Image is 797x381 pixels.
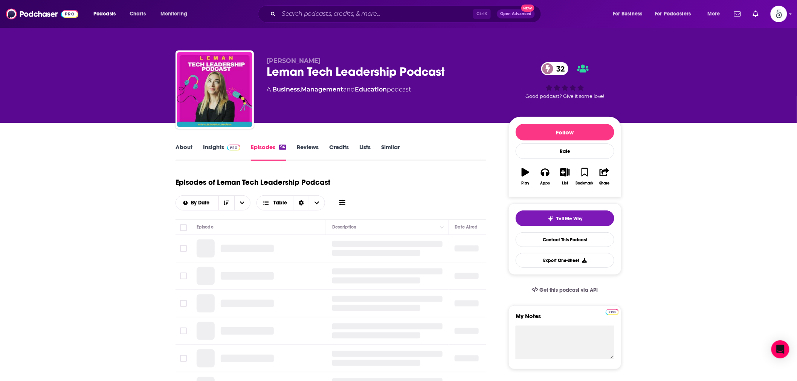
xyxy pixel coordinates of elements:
[343,86,355,93] span: and
[267,85,411,94] div: A podcast
[540,181,550,186] div: Apps
[265,5,548,23] div: Search podcasts, credits, & more...
[497,9,535,18] button: Open AdvancedNew
[176,195,250,210] h2: Choose List sort
[180,300,187,307] span: Toggle select row
[575,163,594,190] button: Bookmark
[180,355,187,362] span: Toggle select row
[160,9,187,19] span: Monitoring
[771,340,789,358] div: Open Intercom Messenger
[576,181,594,186] div: Bookmark
[257,195,325,210] button: Choose View
[613,9,643,19] span: For Business
[521,5,535,12] span: New
[595,163,614,190] button: Share
[332,223,356,232] div: Description
[650,8,702,20] button: open menu
[549,62,568,75] span: 32
[273,200,287,206] span: Table
[541,62,568,75] a: 32
[279,8,473,20] input: Search podcasts, credits, & more...
[516,232,614,247] a: Contact This Podcast
[522,181,530,186] div: Play
[93,9,116,19] span: Podcasts
[251,143,286,161] a: Episodes94
[555,163,575,190] button: List
[455,223,478,232] div: Date Aired
[535,163,555,190] button: Apps
[125,8,150,20] a: Charts
[516,143,614,159] div: Rate
[599,181,609,186] div: Share
[516,253,614,268] button: Export One-Sheet
[381,143,400,161] a: Similar
[608,8,652,20] button: open menu
[301,86,343,93] a: Management
[707,9,720,19] span: More
[557,216,583,222] span: Tell Me Why
[176,178,330,187] h1: Episodes of Leman Tech Leadership Podcast
[279,145,286,150] div: 94
[731,8,744,20] a: Show notifications dropdown
[267,57,321,64] span: [PERSON_NAME]
[191,200,212,206] span: By Date
[234,196,250,210] button: open menu
[130,9,146,19] span: Charts
[771,6,787,22] span: Logged in as Spiral5-G2
[300,86,301,93] span: ,
[176,143,192,161] a: About
[508,57,621,104] div: 32Good podcast? Give it some love!
[203,143,240,161] a: InsightsPodchaser Pro
[180,328,187,334] span: Toggle select row
[516,124,614,140] button: Follow
[516,210,614,226] button: tell me why sparkleTell Me Why
[655,9,691,19] span: For Podcasters
[293,196,309,210] div: Sort Direction
[180,245,187,252] span: Toggle select row
[197,223,214,232] div: Episode
[516,163,535,190] button: Play
[750,8,762,20] a: Show notifications dropdown
[540,287,598,293] span: Get this podcast via API
[180,273,187,279] span: Toggle select row
[771,6,787,22] img: User Profile
[525,93,605,99] span: Good podcast? Give it some love!
[272,86,300,93] a: Business
[176,200,218,206] button: open menu
[438,223,447,232] button: Column Actions
[218,196,234,210] button: Sort Direction
[155,8,197,20] button: open menu
[526,281,604,299] a: Get this podcast via API
[562,181,568,186] div: List
[6,7,78,21] img: Podchaser - Follow, Share and Rate Podcasts
[177,52,252,127] img: Leman Tech Leadership Podcast
[297,143,319,161] a: Reviews
[355,86,387,93] a: Education
[606,309,619,315] img: Podchaser Pro
[771,6,787,22] button: Show profile menu
[516,312,614,326] label: My Notes
[702,8,730,20] button: open menu
[548,216,554,222] img: tell me why sparkle
[88,8,125,20] button: open menu
[329,143,349,161] a: Credits
[359,143,371,161] a: Lists
[606,308,619,315] a: Pro website
[227,145,240,151] img: Podchaser Pro
[473,9,491,19] span: Ctrl K
[500,12,531,16] span: Open Advanced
